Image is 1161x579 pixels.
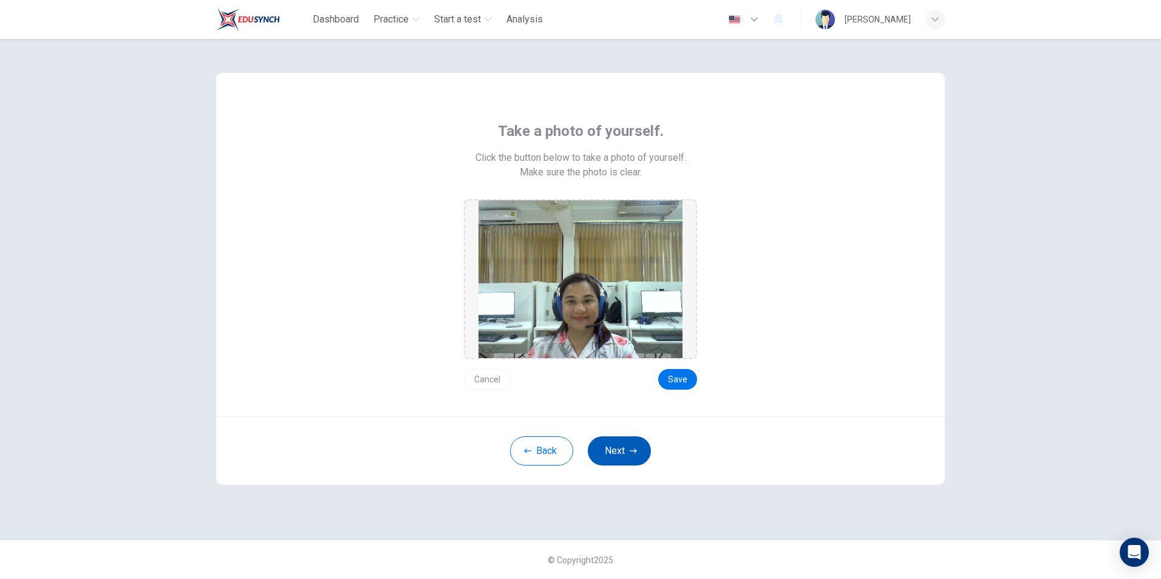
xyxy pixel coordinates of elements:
button: Start a test [429,8,497,30]
img: en [727,15,742,24]
span: Start a test [434,12,481,27]
button: Analysis [502,8,548,30]
button: Dashboard [308,8,364,30]
a: Train Test logo [216,7,308,32]
button: Back [510,436,573,466]
span: © Copyright 2025 [548,555,613,565]
button: Next [588,436,651,466]
img: Profile picture [815,10,835,29]
button: Cancel [464,369,511,390]
button: Practice [369,8,424,30]
span: Dashboard [313,12,359,27]
img: Train Test logo [216,7,280,32]
span: Make sure the photo is clear. [520,165,642,180]
div: [PERSON_NAME] [845,12,911,27]
button: Save [658,369,697,390]
span: Click the button below to take a photo of yourself. [475,151,686,165]
span: Analysis [506,12,543,27]
span: Take a photo of yourself. [498,121,664,141]
div: Open Intercom Messenger [1120,538,1149,567]
span: Practice [373,12,409,27]
img: preview screemshot [478,200,683,358]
